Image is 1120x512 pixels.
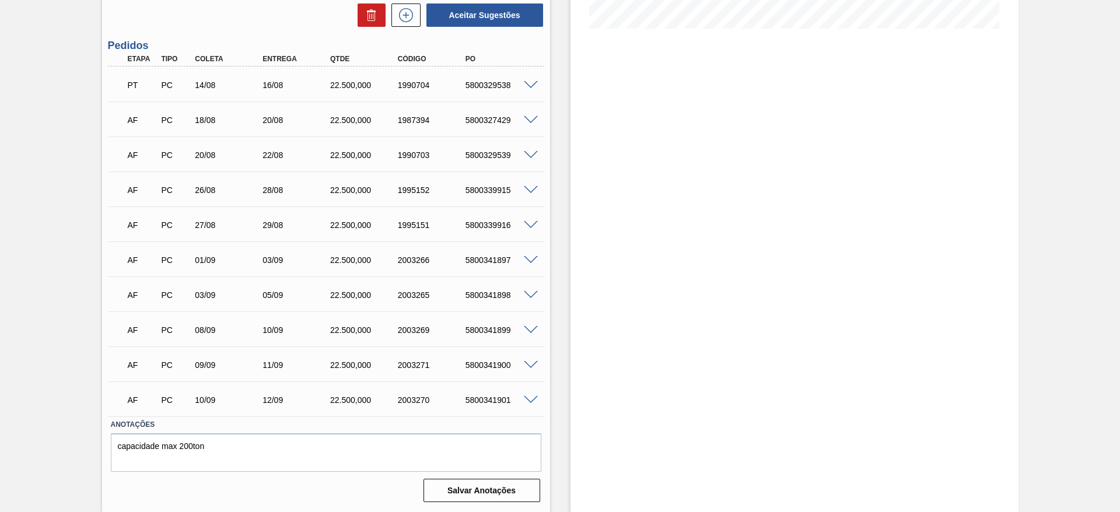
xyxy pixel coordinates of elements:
div: 27/08/2025 [192,220,268,230]
p: AF [128,395,157,405]
div: Pedido de Compra [158,150,193,160]
div: 5800327429 [463,115,538,125]
div: 18/08/2025 [192,115,268,125]
div: Pedido de Compra [158,220,193,230]
div: Etapa [125,55,160,63]
div: 01/09/2025 [192,255,268,265]
p: AF [128,150,157,160]
div: Aguardando Faturamento [125,352,160,378]
div: 26/08/2025 [192,185,268,195]
div: Aguardando Faturamento [125,212,160,238]
div: Aguardando Faturamento [125,247,160,273]
div: 03/09/2025 [192,290,268,300]
div: 10/09/2025 [192,395,268,405]
div: Pedido de Compra [158,395,193,405]
div: Pedido de Compra [158,255,193,265]
div: Pedido de Compra [158,185,193,195]
div: 22.500,000 [327,360,403,370]
div: Pedido de Compra [158,360,193,370]
div: Aguardando Faturamento [125,387,160,413]
button: Salvar Anotações [423,479,540,502]
div: Pedido em Trânsito [125,72,160,98]
div: Aguardando Faturamento [125,317,160,343]
div: 08/09/2025 [192,325,268,335]
div: Pedido de Compra [158,80,193,90]
div: Excluir Sugestões [352,3,386,27]
div: Aguardando Faturamento [125,107,160,133]
div: Pedido de Compra [158,115,193,125]
div: 22.500,000 [327,255,403,265]
div: 5800341898 [463,290,538,300]
div: 29/08/2025 [260,220,335,230]
div: 03/09/2025 [260,255,335,265]
div: Tipo [158,55,193,63]
div: 09/09/2025 [192,360,268,370]
div: 1995151 [395,220,471,230]
div: Aguardando Faturamento [125,282,160,308]
div: 1987394 [395,115,471,125]
textarea: capacidade max 200ton [111,433,541,472]
div: 2003271 [395,360,471,370]
div: PO [463,55,538,63]
div: 2003269 [395,325,471,335]
p: AF [128,220,157,230]
div: 2003265 [395,290,471,300]
div: Pedido de Compra [158,325,193,335]
div: Pedido de Compra [158,290,193,300]
div: 5800339915 [463,185,538,195]
p: AF [128,115,157,125]
div: 2003270 [395,395,471,405]
div: 1990704 [395,80,471,90]
div: 22.500,000 [327,150,403,160]
div: 20/08/2025 [260,115,335,125]
p: PT [128,80,157,90]
div: 22.500,000 [327,220,403,230]
div: Nova sugestão [386,3,421,27]
div: 5800341900 [463,360,538,370]
p: AF [128,325,157,335]
div: 1995152 [395,185,471,195]
div: Código [395,55,471,63]
div: 5800341901 [463,395,538,405]
p: AF [128,290,157,300]
div: 11/09/2025 [260,360,335,370]
div: 22.500,000 [327,115,403,125]
div: 05/09/2025 [260,290,335,300]
div: 5800341897 [463,255,538,265]
div: 1990703 [395,150,471,160]
div: 10/09/2025 [260,325,335,335]
div: 22.500,000 [327,290,403,300]
div: 12/09/2025 [260,395,335,405]
div: 22.500,000 [327,325,403,335]
div: 28/08/2025 [260,185,335,195]
div: 22.500,000 [327,80,403,90]
div: 20/08/2025 [192,150,268,160]
p: AF [128,255,157,265]
div: 5800329538 [463,80,538,90]
div: Aceitar Sugestões [421,2,544,28]
div: 5800329539 [463,150,538,160]
div: 14/08/2025 [192,80,268,90]
div: Entrega [260,55,335,63]
div: Coleta [192,55,268,63]
label: Anotações [111,416,541,433]
div: 22.500,000 [327,395,403,405]
div: 5800339916 [463,220,538,230]
h3: Pedidos [108,40,544,52]
div: 22/08/2025 [260,150,335,160]
p: AF [128,185,157,195]
p: AF [128,360,157,370]
div: Qtde [327,55,403,63]
div: 16/08/2025 [260,80,335,90]
div: Aguardando Faturamento [125,177,160,203]
div: 22.500,000 [327,185,403,195]
button: Aceitar Sugestões [426,3,543,27]
div: 5800341899 [463,325,538,335]
div: Aguardando Faturamento [125,142,160,168]
div: 2003266 [395,255,471,265]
